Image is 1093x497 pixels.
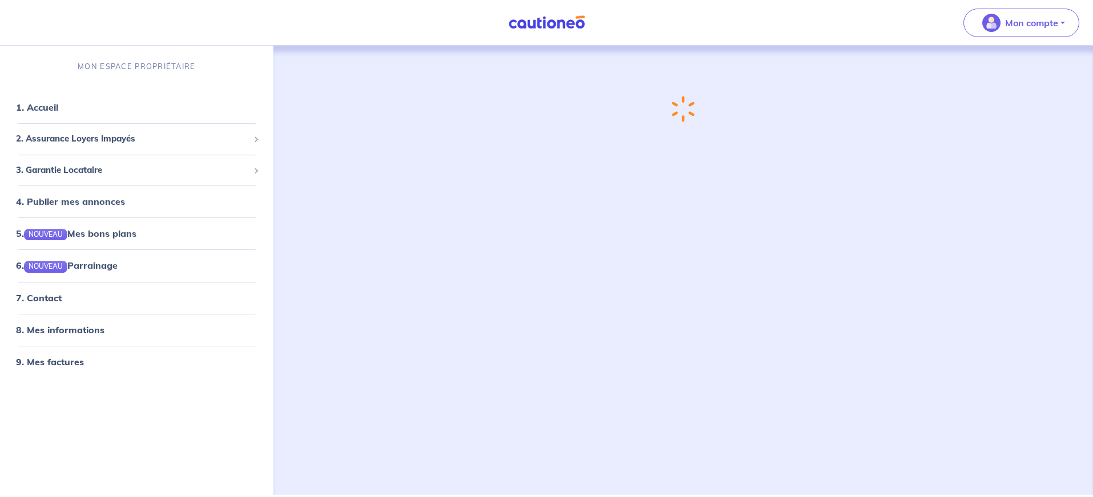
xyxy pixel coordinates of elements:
div: 6.NOUVEAUParrainage [5,254,269,277]
a: 1. Accueil [16,102,58,113]
p: MON ESPACE PROPRIÉTAIRE [78,61,195,72]
a: 5.NOUVEAUMes bons plans [16,228,136,239]
a: 7. Contact [16,292,62,304]
a: 9. Mes factures [16,356,84,367]
a: 6.NOUVEAUParrainage [16,260,118,271]
div: 9. Mes factures [5,350,269,373]
span: 3. Garantie Locataire [16,164,249,177]
p: Mon compte [1005,16,1058,30]
div: 4. Publier mes annonces [5,190,269,213]
img: loading-spinner [666,92,700,127]
a: 4. Publier mes annonces [16,196,125,207]
div: 2. Assurance Loyers Impayés [5,128,269,150]
a: 8. Mes informations [16,324,104,336]
button: illu_account_valid_menu.svgMon compte [963,9,1079,37]
img: illu_account_valid_menu.svg [982,14,1001,32]
img: Cautioneo [504,15,590,30]
div: 1. Accueil [5,96,269,119]
div: 3. Garantie Locataire [5,159,269,181]
div: 5.NOUVEAUMes bons plans [5,222,269,245]
span: 2. Assurance Loyers Impayés [16,132,249,146]
div: 7. Contact [5,286,269,309]
div: 8. Mes informations [5,318,269,341]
